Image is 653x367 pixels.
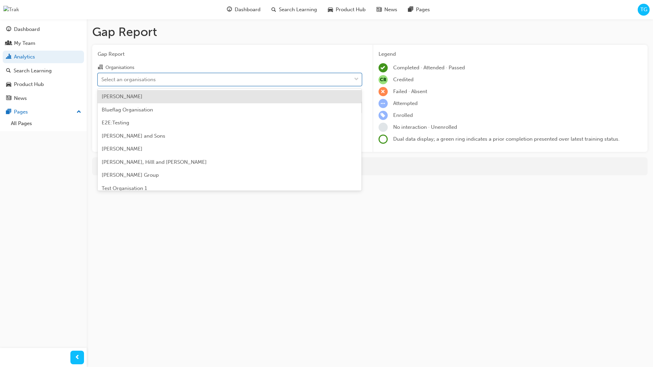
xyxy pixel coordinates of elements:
span: Pages [416,6,430,14]
button: Pages [3,106,84,118]
a: Product Hub [3,78,84,91]
span: Credited [393,76,414,83]
span: Product Hub [336,6,366,14]
a: search-iconSearch Learning [266,3,322,17]
span: learningRecordVerb_ENROLL-icon [379,111,388,120]
span: guage-icon [6,27,11,33]
span: pages-icon [6,109,11,115]
a: car-iconProduct Hub [322,3,371,17]
a: My Team [3,37,84,50]
span: learningRecordVerb_COMPLETE-icon [379,63,388,72]
span: Blueflag Organisation [102,107,153,113]
span: News [384,6,397,14]
span: Enrolled [393,112,413,118]
h1: Gap Report [92,24,648,39]
a: pages-iconPages [403,3,435,17]
span: chart-icon [6,54,11,60]
span: learningRecordVerb_FAIL-icon [379,87,388,96]
span: [PERSON_NAME] Group [102,172,159,178]
span: car-icon [328,5,333,14]
span: car-icon [6,82,11,88]
span: null-icon [379,75,388,84]
a: News [3,92,84,105]
div: Search Learning [14,67,52,75]
span: search-icon [271,5,276,14]
span: news-icon [6,95,11,102]
span: prev-icon [75,353,80,362]
a: guage-iconDashboard [221,3,266,17]
span: No interaction · Unenrolled [393,124,457,130]
a: Search Learning [3,65,84,77]
div: For more in-depth analysis and data download, go to [97,162,642,170]
span: [PERSON_NAME] [102,146,143,152]
button: TG [638,4,650,16]
span: Completed · Attended · Passed [393,65,465,71]
div: Legend [379,50,642,58]
div: News [14,94,27,102]
button: DashboardMy TeamAnalyticsSearch LearningProduct HubNews [3,22,84,106]
span: down-icon [354,75,359,84]
span: TG [640,6,647,14]
div: Organisations [105,64,134,71]
span: Test Organisation 1 [102,185,147,191]
span: [PERSON_NAME] and Sons [102,133,165,139]
span: pages-icon [408,5,413,14]
span: [PERSON_NAME] [102,93,143,100]
span: Dual data display; a green ring indicates a prior completion presented over latest training status. [393,136,620,142]
span: people-icon [6,40,11,47]
img: Trak [3,6,19,14]
span: guage-icon [227,5,232,14]
div: Select an organisations [101,75,156,83]
span: organisation-icon [98,65,103,71]
div: Dashboard [14,25,40,33]
span: news-icon [376,5,382,14]
span: learningRecordVerb_NONE-icon [379,123,388,132]
a: All Pages [8,118,84,129]
div: Product Hub [14,81,44,88]
span: Attempted [393,100,418,106]
span: Search Learning [279,6,317,14]
span: Gap Report [98,50,362,58]
a: Dashboard [3,23,84,36]
div: My Team [14,39,35,47]
span: search-icon [6,68,11,74]
span: up-icon [77,108,81,117]
span: Failed · Absent [393,88,427,94]
span: Dashboard [235,6,261,14]
a: Analytics [3,51,84,63]
div: Pages [14,108,28,116]
span: learningRecordVerb_ATTEMPT-icon [379,99,388,108]
span: [PERSON_NAME], Hilll and [PERSON_NAME] [102,159,207,165]
span: E2E:Testing [102,120,129,126]
a: news-iconNews [371,3,403,17]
